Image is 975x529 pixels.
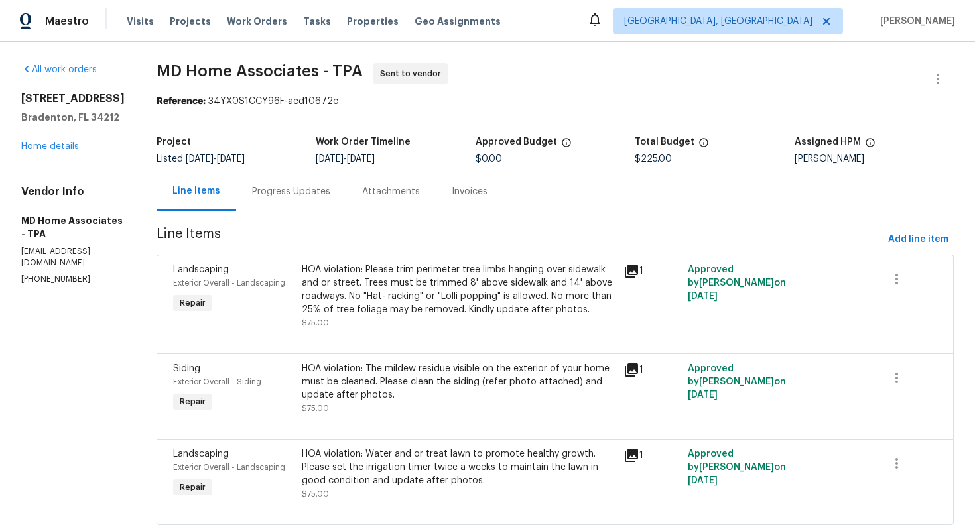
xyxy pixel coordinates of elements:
span: Work Orders [227,15,287,28]
span: [GEOGRAPHIC_DATA], [GEOGRAPHIC_DATA] [624,15,812,28]
div: HOA violation: Water and or treat lawn to promote healthy growth. Please set the irrigation timer... [302,447,616,487]
span: $75.00 [302,319,329,327]
span: $225.00 [635,154,672,164]
span: $75.00 [302,404,329,412]
span: Visits [127,15,154,28]
span: [DATE] [217,154,245,164]
span: Properties [347,15,399,28]
span: Approved by [PERSON_NAME] on [688,265,786,301]
b: Reference: [157,97,206,106]
span: $0.00 [476,154,502,164]
div: 1 [623,447,680,463]
a: Home details [21,142,79,151]
span: Approved by [PERSON_NAME] on [688,364,786,400]
div: HOA violation: The mildew residue visible on the exterior of your home must be cleaned. Please cl... [302,362,616,402]
span: Geo Assignments [415,15,501,28]
span: Exterior Overall - Landscaping [173,279,285,287]
h5: Bradenton, FL 34212 [21,111,125,124]
span: [DATE] [347,154,375,164]
p: [PHONE_NUMBER] [21,274,125,285]
span: Landscaping [173,449,229,459]
span: Repair [174,395,211,408]
span: Landscaping [173,265,229,274]
span: Sent to vendor [380,67,446,80]
span: MD Home Associates - TPA [157,63,363,79]
span: The total cost of line items that have been proposed by Opendoor. This sum includes line items th... [698,137,709,154]
span: - [316,154,375,164]
div: Progress Updates [252,185,330,198]
div: Line Items [172,184,220,198]
p: [EMAIL_ADDRESS][DOMAIN_NAME] [21,246,125,268]
span: Projects [170,15,211,28]
span: $75.00 [302,490,329,498]
span: Siding [173,364,200,373]
div: 1 [623,362,680,378]
h5: Work Order Timeline [316,137,411,147]
span: Exterior Overall - Siding [173,378,261,386]
span: Approved by [PERSON_NAME] on [688,449,786,485]
h5: MD Home Associates - TPA [21,214,125,241]
h4: Vendor Info [21,185,125,198]
span: [DATE] [688,390,718,400]
span: [DATE] [688,292,718,301]
span: Listed [157,154,245,164]
span: [PERSON_NAME] [875,15,955,28]
span: Line Items [157,227,883,252]
span: [DATE] [316,154,344,164]
span: Repair [174,481,211,494]
h5: Assigned HPM [795,137,861,147]
span: The total cost of line items that have been approved by both Opendoor and the Trade Partner. This... [561,137,572,154]
span: Repair [174,296,211,310]
div: 1 [623,263,680,279]
h5: Total Budget [635,137,694,147]
span: Add line item [888,231,948,248]
span: [DATE] [186,154,214,164]
div: HOA violation: Please trim perimeter tree limbs hanging over sidewalk and or street. Trees must b... [302,263,616,316]
span: Tasks [303,17,331,26]
div: Attachments [362,185,420,198]
h5: Approved Budget [476,137,557,147]
h2: [STREET_ADDRESS] [21,92,125,105]
span: [DATE] [688,476,718,485]
span: The hpm assigned to this work order. [865,137,876,154]
button: Add line item [883,227,954,252]
span: Exterior Overall - Landscaping [173,463,285,471]
div: Invoices [452,185,487,198]
h5: Project [157,137,191,147]
div: 34YX0S1CCY96F-aed10672c [157,95,954,108]
span: Maestro [45,15,89,28]
a: All work orders [21,65,97,74]
span: - [186,154,245,164]
div: [PERSON_NAME] [795,154,954,164]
